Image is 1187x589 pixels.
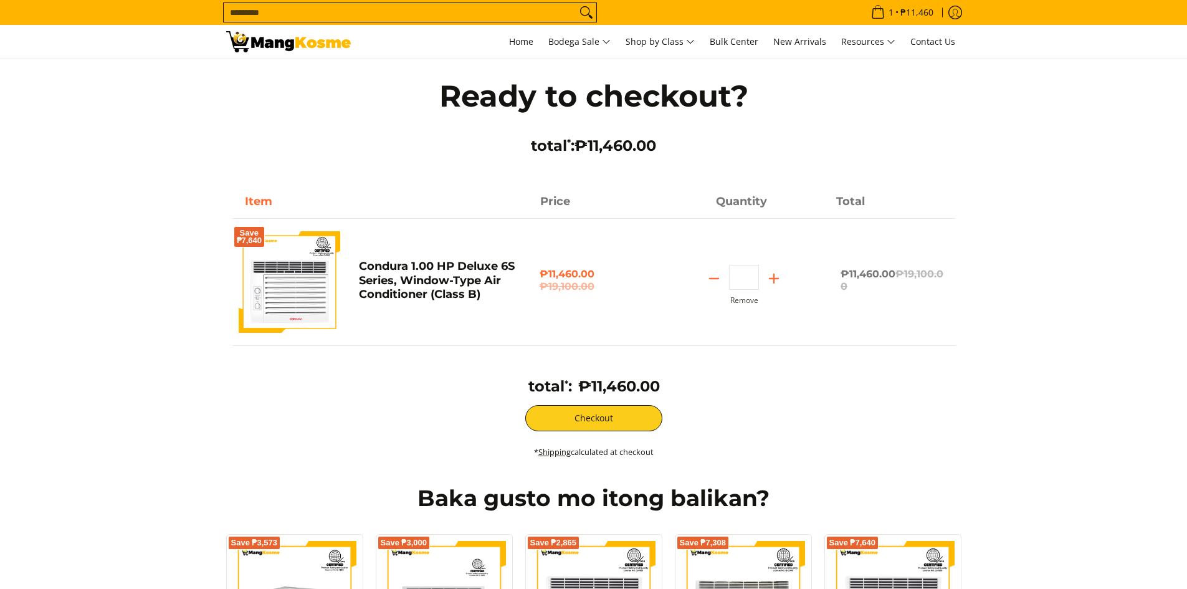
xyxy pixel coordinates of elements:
nav: Main Menu [363,25,961,59]
a: Bodega Sale [542,25,617,59]
span: ₱11,460.00 [540,268,647,293]
span: Save ₱2,865 [530,539,577,547]
a: Bulk Center [703,25,765,59]
button: Search [576,3,596,22]
span: ₱11,460.00 [574,136,656,155]
a: Shipping [538,446,571,457]
span: ₱11,460.00 [841,268,943,292]
span: Home [509,36,533,47]
button: Checkout [525,405,662,431]
span: Save ₱3,000 [381,539,427,547]
img: Default Title Condura 1.00 HP Deluxe 6S Series, Window-Type Air Conditioner (Class B) [239,231,340,333]
span: Save ₱7,640 [237,229,262,244]
span: Save ₱7,308 [680,539,727,547]
del: ₱19,100.00 [841,268,943,292]
span: Save ₱3,573 [231,539,278,547]
a: Resources [835,25,902,59]
span: New Arrivals [773,36,826,47]
span: 1 [887,8,895,17]
a: Shop by Class [619,25,701,59]
span: Shop by Class [626,34,695,50]
a: Home [503,25,540,59]
h3: total : [413,136,775,155]
a: Condura 1.00 HP Deluxe 6S Series, Window-Type Air Conditioner (Class B) [359,259,515,301]
h3: total : [528,377,572,396]
small: * calculated at checkout [534,446,654,457]
h2: Baka gusto mo itong balikan? [226,484,961,512]
button: Subtract [699,269,729,289]
span: • [867,6,937,19]
img: Your Shopping Cart | Mang Kosme [226,31,351,52]
span: Bulk Center [710,36,758,47]
a: New Arrivals [767,25,832,59]
a: Contact Us [904,25,961,59]
button: Add [759,269,789,289]
span: Resources [841,34,895,50]
span: Contact Us [910,36,955,47]
h1: Ready to checkout? [413,77,775,115]
del: ₱19,100.00 [540,280,647,293]
span: ₱11,460.00 [578,377,660,395]
span: Bodega Sale [548,34,611,50]
span: ₱11,460 [899,8,935,17]
span: Save ₱7,640 [829,539,876,547]
button: Remove [730,296,758,305]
